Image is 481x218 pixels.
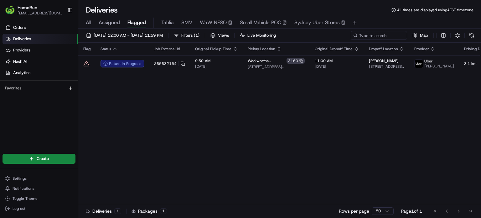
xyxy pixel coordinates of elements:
img: uber-new-logo.jpeg [415,60,423,68]
div: 3160 [287,58,305,64]
a: Analytics [3,68,78,78]
a: Nash AI [3,56,78,66]
span: All times are displayed using AEST timezone [397,8,473,13]
span: Providers [13,47,30,53]
span: Flagged [127,19,146,26]
div: Favorites [3,83,75,93]
span: 9:50 AM [195,58,238,63]
span: Original Pickup Time [195,46,231,51]
button: [DATE] 12:00 AM - [DATE] 11:59 PM [83,31,166,40]
span: Map [420,33,428,38]
a: Deliveries [3,34,78,44]
span: Pickup Location [248,46,275,51]
span: [DATE] [195,64,238,69]
div: Packages [132,208,167,214]
span: Analytics [13,70,30,76]
span: All [86,19,91,26]
span: [DATE] 12:00 AM - [DATE] 11:59 PM [94,33,163,38]
button: HomeRun [18,4,37,11]
span: [DATE] [315,64,359,69]
span: Create [37,156,49,162]
button: Settings [3,174,75,183]
span: Dropoff Location [369,46,398,51]
button: Toggle Theme [3,194,75,203]
button: HomeRunHomeRun[EMAIL_ADDRESS][DOMAIN_NAME] [3,3,65,18]
img: HomeRun [5,5,15,15]
span: Notifications [13,186,34,191]
span: Status [101,46,111,51]
h1: Deliveries [86,5,118,15]
button: Filters(1) [171,31,202,40]
button: Map [410,31,431,40]
span: Toggle Theme [13,196,38,201]
span: Filters [181,33,199,38]
button: Log out [3,204,75,213]
span: SMV [181,19,192,26]
div: Deliveries [86,208,121,214]
span: [PERSON_NAME] [424,64,454,69]
span: 265632154 [154,61,177,66]
span: Provider [414,46,429,51]
input: Type to search [351,31,407,40]
button: Return In Progress [101,60,144,67]
span: WaW NFSO [200,19,227,26]
span: Assigned [99,19,120,26]
span: Tahlia [161,19,174,26]
button: Create [3,154,75,164]
span: Uber [424,59,433,64]
span: Sydney Uber Stores [294,19,340,26]
span: Nash AI [13,59,27,64]
div: Page 1 of 1 [401,208,422,214]
button: Live Monitoring [237,31,279,40]
button: Notifications [3,184,75,193]
p: Rows per page [339,208,369,214]
span: Flag [83,46,91,51]
span: [STREET_ADDRESS][PERSON_NAME] [248,64,305,69]
div: 1 [114,208,121,214]
span: 11:00 AM [315,58,359,63]
button: 265632154 [154,61,185,66]
span: Woolworths [GEOGRAPHIC_DATA] [248,58,285,63]
span: Deliveries [13,36,31,42]
a: Orders [3,23,78,33]
span: [PERSON_NAME] [369,58,399,63]
button: Refresh [467,31,476,40]
a: Providers [3,45,78,55]
span: ( 1 ) [194,33,199,38]
span: [STREET_ADDRESS][PERSON_NAME][PERSON_NAME] [369,64,404,69]
span: Settings [13,176,27,181]
span: Small Vehicle POC [240,19,281,26]
span: Job External Id [154,46,180,51]
span: Log out [13,206,25,211]
span: Original Dropoff Time [315,46,353,51]
span: Views [218,33,229,38]
span: Orders [13,25,26,30]
div: 1 [160,208,167,214]
span: Live Monitoring [247,33,276,38]
button: Views [208,31,232,40]
button: [EMAIL_ADDRESS][DOMAIN_NAME] [18,11,62,16]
